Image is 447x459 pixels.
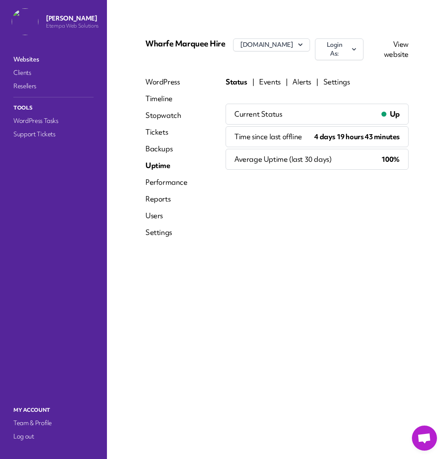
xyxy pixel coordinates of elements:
a: Clients [12,67,95,79]
a: View website [384,39,409,59]
a: Resellers [12,80,95,92]
p: | [286,77,288,87]
a: WordPress Tasks [12,115,95,127]
a: Settings [323,77,350,87]
a: Timeline [145,94,188,104]
span: 100% [381,154,400,164]
a: Log out [12,431,95,442]
p: [PERSON_NAME] [46,14,99,23]
a: Open chat [412,426,437,451]
p: My Account [12,405,95,416]
p: Wharfe Marquee Hire [145,38,233,48]
a: Alerts [292,77,311,87]
span: Time since last offline [234,132,302,142]
a: Websites [12,54,95,65]
button: [DOMAIN_NAME] [233,38,310,51]
button: Login As: [315,38,363,60]
span: 4 days 19 hours 43 minutes [314,132,400,142]
a: Support Tickets [12,128,95,140]
a: Reports [145,194,188,204]
a: Backups [145,144,188,154]
a: Status [226,77,247,87]
a: WordPress [145,77,188,87]
a: Team & Profile [12,417,95,429]
a: Tickets [145,127,188,137]
p: | [252,77,254,87]
p: | [316,77,318,87]
p: Tools [12,102,95,113]
a: Events [259,77,281,87]
a: Stopwatch [145,110,188,120]
span: Average Uptime (last 30 days) [234,154,331,164]
span: Current Status [234,109,282,119]
a: Uptime [145,161,188,171]
a: Settings [145,227,188,237]
a: Performance [145,177,188,187]
a: Users [145,211,188,221]
p: Etempa Web Solutions [46,23,99,29]
span: up [390,109,400,119]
